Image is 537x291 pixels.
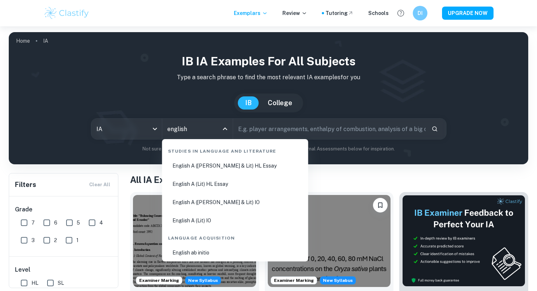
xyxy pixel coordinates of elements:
[15,145,522,153] p: Not sure what to search for? You can always look through our example Internal Assessments below f...
[136,277,182,284] span: Examiner Marking
[76,236,79,244] span: 1
[91,119,162,139] div: IA
[260,96,300,110] button: College
[43,37,48,45] p: IA
[43,6,90,20] img: Clastify logo
[165,194,305,211] li: English A ([PERSON_NAME] & Lit) IO
[395,7,407,19] button: Help and Feedback
[165,142,305,157] div: Studies in Language and Literature
[165,176,305,192] li: English A (Lit) HL Essay
[58,279,64,287] span: SL
[54,236,57,244] span: 2
[165,229,305,244] div: Language Acquisition
[368,9,389,17] a: Schools
[31,236,35,244] span: 3
[282,9,307,17] p: Review
[16,36,30,46] a: Home
[271,277,317,284] span: Examiner Marking
[31,279,38,287] span: HL
[133,195,256,287] img: ESS IA example thumbnail: To what extent do CO2 emissions contribu
[373,198,388,212] button: Bookmark
[185,276,221,284] span: New Syllabus
[220,124,230,134] button: Close
[77,219,80,227] span: 5
[130,173,528,186] h1: All IA Examples
[165,244,305,261] li: English ab initio
[416,9,424,17] h6: DI
[429,123,441,135] button: Search
[15,265,113,274] h6: Level
[15,53,522,70] h1: IB IA examples for all subjects
[325,9,354,17] a: Tutoring
[15,205,113,214] h6: Grade
[413,6,427,20] button: DI
[402,195,525,287] img: Thumbnail
[234,9,268,17] p: Exemplars
[268,195,391,287] img: ESS IA example thumbnail: To what extent do diPerent NaCl concentr
[185,276,221,284] div: Starting from the May 2026 session, the ESS IA requirements have changed. We created this exempla...
[165,212,305,229] li: English A (Lit) IO
[15,73,522,82] p: Type a search phrase to find the most relevant IA examples for you
[15,180,36,190] h6: Filters
[165,157,305,174] li: English A ([PERSON_NAME] & Lit) HL Essay
[442,7,494,20] button: UPGRADE NOW
[320,276,356,284] span: New Syllabus
[9,32,528,164] img: profile cover
[320,276,356,284] div: Starting from the May 2026 session, the ESS IA requirements have changed. We created this exempla...
[31,219,35,227] span: 7
[54,219,57,227] span: 6
[238,96,259,110] button: IB
[99,219,103,227] span: 4
[233,119,426,139] input: E.g. player arrangements, enthalpy of combustion, analysis of a big city...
